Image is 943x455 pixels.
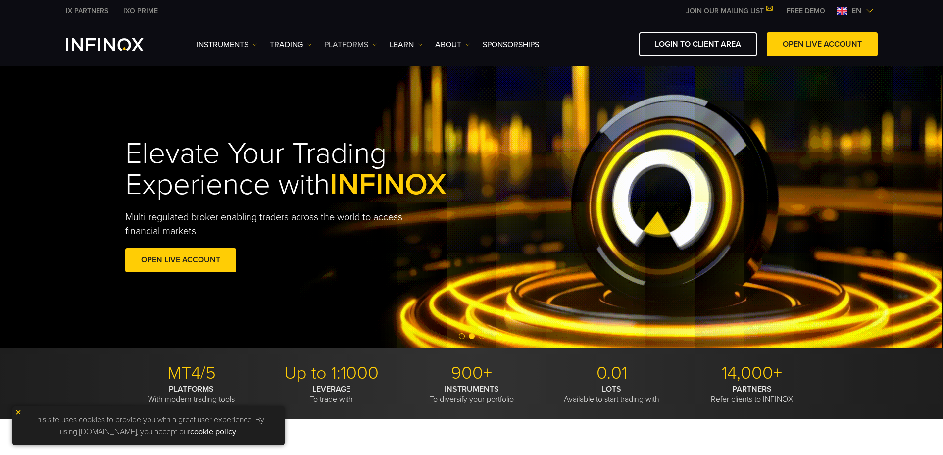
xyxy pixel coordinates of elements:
p: 14,000+ [686,362,818,384]
a: JOIN OUR MAILING LIST [679,7,779,15]
a: Learn [390,39,423,51]
h1: Elevate Your Trading Experience with [125,138,493,201]
a: INFINOX MENU [779,6,833,16]
a: Instruments [197,39,257,51]
strong: LEVERAGE [312,384,350,394]
p: Refer clients to INFINOX [686,384,818,404]
span: Go to slide 1 [459,333,465,339]
p: With modern trading tools [125,384,258,404]
span: Go to slide 2 [469,333,475,339]
p: Multi-regulated broker enabling traders across the world to access financial markets [125,210,419,238]
a: OPEN LIVE ACCOUNT [125,248,236,272]
a: PLATFORMS [324,39,377,51]
a: OPEN LIVE ACCOUNT [767,32,878,56]
strong: PARTNERS [732,384,772,394]
img: yellow close icon [15,409,22,416]
strong: PLATFORMS [169,384,214,394]
strong: INSTRUMENTS [445,384,499,394]
span: INFINOX [330,167,447,202]
a: INFINOX [116,6,165,16]
p: To trade with [265,384,398,404]
strong: LOTS [602,384,621,394]
span: Go to slide 3 [479,333,485,339]
a: INFINOX Logo [66,38,167,51]
a: LOGIN TO CLIENT AREA [639,32,757,56]
p: Available to start trading with [546,384,678,404]
a: TRADING [270,39,312,51]
a: SPONSORSHIPS [483,39,539,51]
p: 900+ [405,362,538,384]
span: en [847,5,866,17]
a: ABOUT [435,39,470,51]
p: This site uses cookies to provide you with a great user experience. By using [DOMAIN_NAME], you a... [17,411,280,440]
p: To diversify your portfolio [405,384,538,404]
p: Up to 1:1000 [265,362,398,384]
p: MT4/5 [125,362,258,384]
a: cookie policy [190,427,236,437]
p: 0.01 [546,362,678,384]
a: INFINOX [58,6,116,16]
